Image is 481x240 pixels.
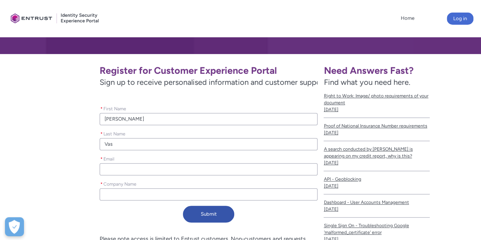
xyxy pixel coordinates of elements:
[5,217,24,236] button: Open Preferences
[447,13,473,25] button: Log in
[324,222,429,236] span: Single Sign On - Troubleshooting Google 'malformed_certificate' error
[324,122,429,129] span: Proof of National Insurance Number requirements
[324,118,429,141] a: Proof of National Insurance Number requirements[DATE]
[100,76,318,88] span: Sign up to receive personalised information and customer support
[324,160,338,165] lightning-formatted-date-time: [DATE]
[100,181,103,187] abbr: required
[324,78,410,87] span: Find what you need here.
[5,217,24,236] div: Cookie Preferences
[183,206,234,223] button: Submit
[324,183,338,189] lightning-formatted-date-time: [DATE]
[324,65,429,76] h1: Need Answers Fast?
[324,130,338,135] lightning-formatted-date-time: [DATE]
[324,176,429,183] span: API - Geoblocking
[324,107,338,112] lightning-formatted-date-time: [DATE]
[324,92,429,106] span: Right to Work: Image/ photo requirements of your document
[399,13,416,24] a: Home
[100,156,103,162] abbr: required
[100,179,140,188] label: Company Name
[324,88,429,118] a: Right to Work: Image/ photo requirements of your document[DATE]
[324,207,338,212] lightning-formatted-date-time: [DATE]
[100,106,103,111] abbr: required
[100,129,129,137] label: Last Name
[324,141,429,171] a: A search conducted by [PERSON_NAME] is appearing on my credit report, why is this?[DATE]
[324,171,429,194] a: API - Geoblocking[DATE]
[100,104,129,112] label: First Name
[324,199,429,206] span: Dashboard - User Accounts Management
[100,154,117,162] label: Email
[324,146,429,159] span: A search conducted by [PERSON_NAME] is appearing on my credit report, why is this?
[324,194,429,218] a: Dashboard - User Accounts Management[DATE]
[100,131,103,137] abbr: required
[100,65,318,76] h1: Register for Customer Experience Portal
